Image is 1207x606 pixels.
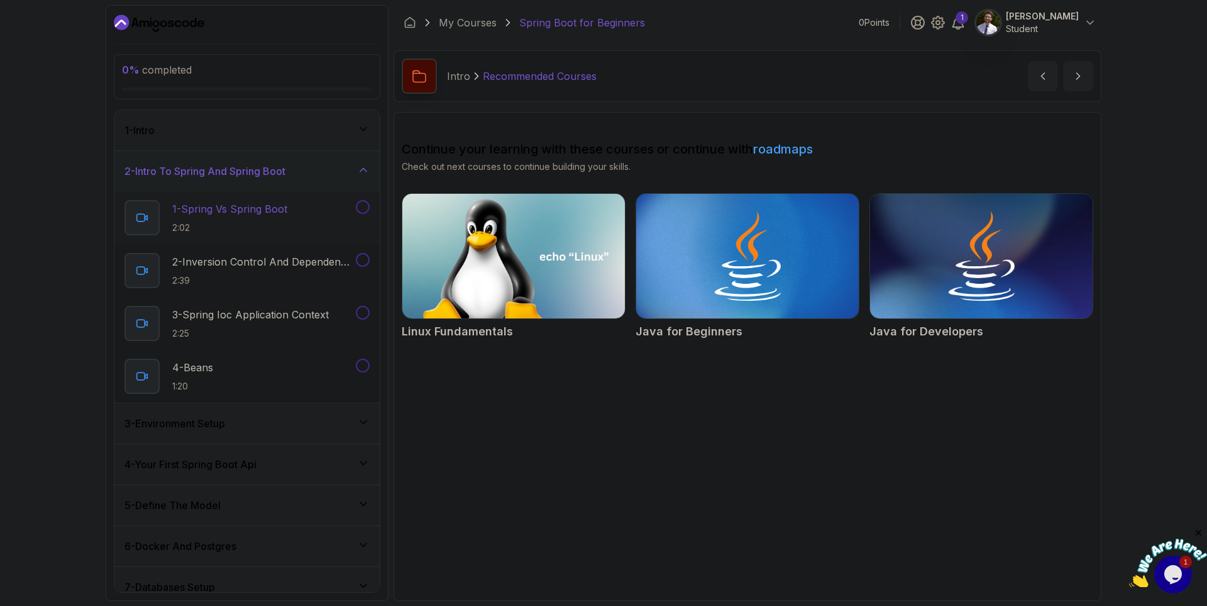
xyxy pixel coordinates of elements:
[859,16,890,29] p: 0 Points
[636,323,742,340] h2: Java for Beginners
[869,323,983,340] h2: Java for Developers
[114,485,380,525] button: 5-Define The Model
[1006,10,1079,23] p: [PERSON_NAME]
[172,222,287,234] p: 2:02
[172,360,213,375] p: 4 - Beans
[402,194,625,318] img: Linux Fundamentals card
[402,193,626,340] a: Linux Fundamentals cardLinux Fundamentals
[439,15,497,30] a: My Courses
[124,359,370,394] button: 4-Beans1:20
[114,403,380,444] button: 3-Environment Setup
[124,498,221,513] h3: 5 - Define The Model
[124,253,370,288] button: 2-Inversion Control And Dependency Injection2:39
[402,160,1093,173] p: Check out next courses to continue building your skills.
[114,110,380,150] button: 1-Intro
[404,16,416,29] a: Dashboard
[951,15,966,30] a: 1
[1063,61,1093,91] button: next content
[636,194,859,318] img: Java for Beginners card
[124,539,236,554] h3: 6 - Docker And Postgres
[172,254,353,269] p: 2 - Inversion Control And Dependency Injection
[124,164,285,179] h3: 2 - Intro To Spring And Spring Boot
[1006,23,1079,35] p: Student
[519,15,645,30] p: Spring Boot for Beginners
[956,11,968,24] div: 1
[402,323,513,340] h2: Linux Fundamentals
[114,151,380,191] button: 2-Intro To Spring And Spring Boot
[124,306,370,341] button: 3-Spring Ioc Application Context2:25
[124,580,215,595] h3: 7 - Databases Setup
[1129,527,1207,587] iframe: chat widget
[114,444,380,485] button: 4-Your First Spring Boot Api
[1028,61,1058,91] button: previous content
[172,201,287,216] p: 1 - Spring Vs Spring Boot
[447,69,470,84] p: Intro
[172,274,353,287] p: 2:39
[402,140,1093,158] h2: Continue your learning with these courses or continue with
[870,194,1093,318] img: Java for Developers card
[114,13,204,33] a: Dashboard
[122,64,192,76] span: completed
[172,327,329,340] p: 2:25
[869,193,1093,340] a: Java for Developers cardJava for Developers
[753,142,813,157] a: roadmaps
[114,526,380,566] button: 6-Docker And Postgres
[976,10,1096,35] button: user profile image[PERSON_NAME]Student
[172,307,329,322] p: 3 - Spring Ioc Application Context
[172,380,213,393] p: 1:20
[124,416,225,431] h3: 3 - Environment Setup
[124,123,155,138] h3: 1 - Intro
[124,200,370,235] button: 1-Spring Vs Spring Boot2:02
[976,11,1000,35] img: user profile image
[483,69,597,84] p: Recommended Courses
[122,64,140,76] span: 0 %
[124,457,256,472] h3: 4 - Your First Spring Boot Api
[636,193,859,340] a: Java for Beginners cardJava for Beginners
